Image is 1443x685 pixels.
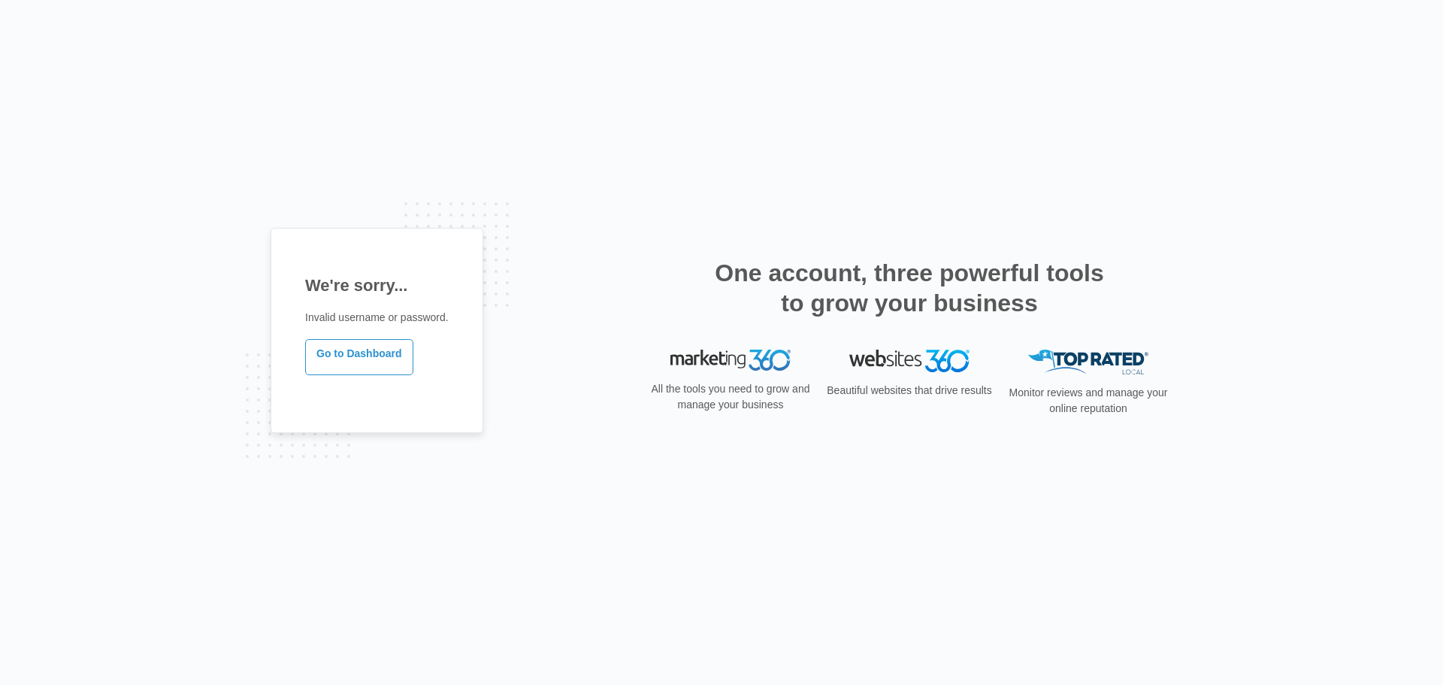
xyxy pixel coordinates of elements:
[825,383,994,399] p: Beautiful websites that drive results
[670,350,791,371] img: Marketing 360
[305,339,413,375] a: Go to Dashboard
[849,350,970,371] img: Websites 360
[1004,385,1172,417] p: Monitor reviews and manage your online reputation
[305,273,449,298] h1: We're sorry...
[1028,350,1148,374] img: Top Rated Local
[710,258,1109,318] h2: One account, three powerful tools to grow your business
[305,310,449,326] p: Invalid username or password.
[646,381,815,413] p: All the tools you need to grow and manage your business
